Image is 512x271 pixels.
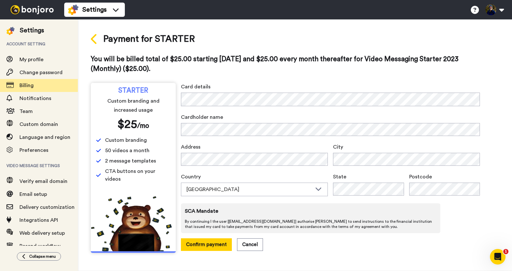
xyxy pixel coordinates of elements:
span: Preferences [19,148,48,153]
span: Change password [19,70,63,75]
span: Address [181,143,328,151]
img: settings-colored.svg [68,5,78,15]
span: Resend workflow [19,243,61,249]
span: 1 [503,249,508,254]
span: CTA buttons on your videos [105,167,171,183]
span: Billing [19,83,34,88]
span: You will be billed total of $25.00 starting [DATE] and $25.00 every month thereafter for Video Me... [91,56,458,72]
span: Cardholder name [181,113,480,121]
span: Card details [181,83,480,91]
button: Confirm payment [181,238,232,251]
span: Settings [82,5,107,14]
span: Notifications [19,96,51,101]
span: Collapse menu [29,254,56,259]
span: Web delivery setup [19,231,65,236]
span: Team [19,109,33,114]
button: Cancel [237,238,263,251]
div: [GEOGRAPHIC_DATA] [186,186,312,193]
span: State [333,173,404,181]
span: Custom branding [105,136,147,144]
span: Verify email domain [19,179,67,184]
span: Postcode [409,173,480,181]
span: My profile [19,57,43,62]
span: /mo [137,122,149,129]
iframe: Intercom live chat [490,249,506,265]
span: Language and region [19,135,70,140]
span: Delivery customization [19,205,75,210]
span: Custom branding and increased usage [97,96,170,115]
span: $ 25 [117,119,137,130]
span: Payment for STARTER [103,32,195,45]
span: STARTER [118,88,148,93]
span: 2 message templates [105,157,156,165]
span: Custom domain [19,122,58,127]
span: 50 videos a month [105,147,149,154]
div: Settings [20,26,44,35]
span: By continuing I the user [ [EMAIL_ADDRESS][DOMAIN_NAME] ] authorise [PERSON_NAME] to send instruc... [185,219,436,229]
span: City [333,143,480,151]
span: SCA Mandate [185,207,436,215]
span: Integrations API [19,218,58,223]
img: settings-colored.svg [6,27,15,35]
img: 5112517b2a94bd7fef09f8ca13467cef.png [91,196,176,251]
span: Country [181,173,328,181]
button: Collapse menu [17,252,61,261]
img: bj-logo-header-white.svg [8,5,56,14]
span: Email setup [19,192,47,197]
